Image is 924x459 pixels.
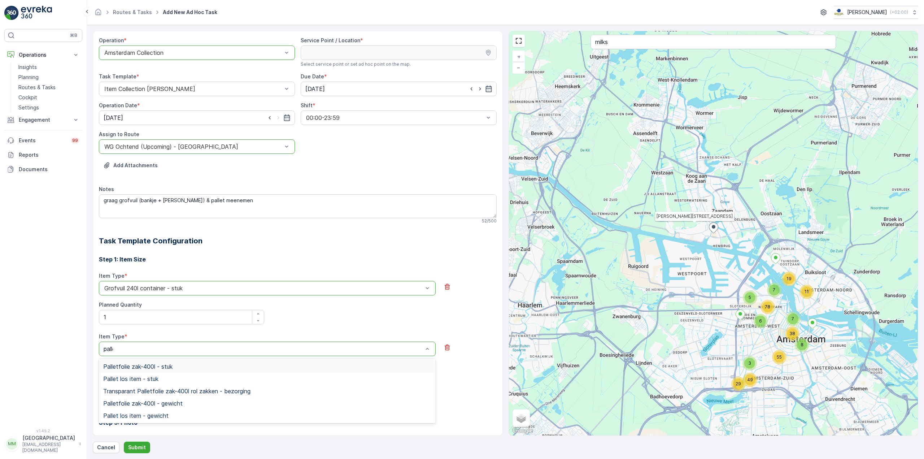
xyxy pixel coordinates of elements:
[731,377,746,391] div: 29
[765,304,770,309] span: 78
[513,410,529,426] a: Layers
[772,350,786,364] div: 55
[99,102,137,108] label: Operation Date
[161,9,219,16] span: Add New Ad Hoc Task
[834,8,844,16] img: basis-logo_rgb2x.png
[4,133,82,148] a: Events99
[99,333,125,339] label: Item Type
[99,111,295,125] input: dd/mm/yyyy
[70,33,77,38] p: ⌘B
[782,272,796,286] div: 19
[19,151,79,159] p: Reports
[99,37,124,43] label: Operation
[18,64,37,71] p: Insights
[93,442,119,453] button: Cancel
[801,342,803,347] span: 8
[19,166,79,173] p: Documents
[103,376,158,382] span: Pallet los item - stuk
[99,255,497,264] h3: Step 1: Item Size
[4,429,82,433] span: v 1.49.2
[736,381,741,386] span: 29
[94,11,102,17] a: Homepage
[21,6,52,20] img: logo_light-DOdMpM7g.png
[99,160,162,171] button: Upload File
[72,138,78,143] p: 99
[99,302,142,308] label: Planned Quantity
[301,82,497,96] input: dd/mm/yyyy
[301,61,411,67] span: Select service point or set ad hoc point on the map.
[124,442,150,453] button: Submit
[103,363,173,370] span: Palletfolie zak-400l - stuk
[16,82,82,92] a: Routes & Tasks
[103,400,183,407] span: Palletfolie zak-400l - gewicht
[834,6,918,19] button: [PERSON_NAME](+02:00)
[747,377,753,382] span: 49
[777,354,782,360] span: 55
[4,434,82,453] button: MM[GEOGRAPHIC_DATA][EMAIL_ADDRESS][DOMAIN_NAME]
[16,103,82,113] a: Settings
[128,444,146,451] p: Submit
[742,356,757,371] div: 3
[6,438,18,450] div: MM
[113,162,158,169] p: Add Attachments
[760,300,775,314] div: 78
[789,331,795,336] span: 38
[786,312,800,326] div: 7
[113,9,152,15] a: Routes & Tasks
[19,51,68,59] p: Operations
[795,338,809,352] div: 8
[513,35,524,46] a: View Fullscreen
[749,295,751,300] span: 5
[99,273,125,279] label: Item Type
[301,37,360,43] label: Service Point / Location
[301,102,313,108] label: Shift
[301,73,324,79] label: Due Date
[103,388,250,394] span: Transparant Palletfolie zak-400l rol zakken - bezorging
[103,412,169,419] span: Pallet los item - gewicht
[511,426,535,436] a: Open this area in Google Maps (opens a new window)
[513,51,524,62] a: Zoom In
[511,426,535,436] img: Google
[513,62,524,73] a: Zoom Out
[785,326,799,341] div: 38
[590,35,836,49] input: Search address or service points
[19,116,68,124] p: Engagement
[517,53,520,60] span: +
[792,316,794,321] span: 7
[4,48,82,62] button: Operations
[99,194,497,218] textarea: graag grofvuil (bankje + [PERSON_NAME]) & pallet meenemen
[99,131,139,137] label: Assign to Route
[16,72,82,82] a: Planning
[799,285,814,299] div: 11
[18,84,56,91] p: Routes & Tasks
[753,314,768,328] div: 6
[18,74,39,81] p: Planning
[4,148,82,162] a: Reports
[16,92,82,103] a: Cockpit
[759,318,762,324] span: 6
[517,64,520,70] span: −
[773,287,775,293] span: 7
[890,9,908,15] p: ( +02:00 )
[16,62,82,72] a: Insights
[4,113,82,127] button: Engagement
[22,442,75,453] p: [EMAIL_ADDRESS][DOMAIN_NAME]
[482,218,497,224] p: 52 / 500
[18,94,37,101] p: Cockpit
[99,73,136,79] label: Task Template
[805,289,809,294] span: 11
[743,373,757,387] div: 49
[99,186,114,192] label: Notes
[97,444,115,451] p: Cancel
[767,283,781,297] div: 7
[19,137,66,144] p: Events
[786,276,792,281] span: 19
[847,9,887,16] p: [PERSON_NAME]
[743,290,757,305] div: 5
[4,162,82,177] a: Documents
[22,434,75,442] p: [GEOGRAPHIC_DATA]
[18,104,39,111] p: Settings
[748,360,751,366] span: 3
[4,6,19,20] img: logo
[99,235,497,246] h2: Task Template Configuration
